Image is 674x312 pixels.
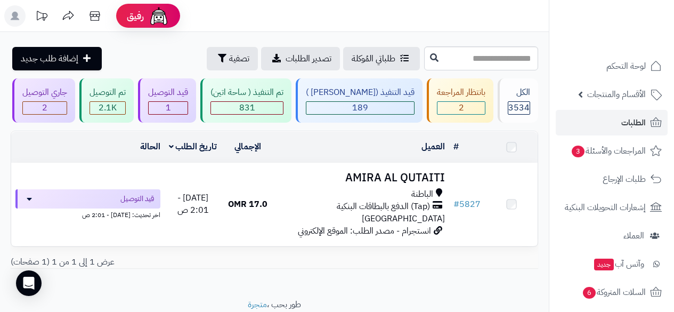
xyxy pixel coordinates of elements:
span: 831 [239,101,255,114]
span: 6 [583,287,596,299]
a: العميل [421,140,445,153]
span: # [453,198,459,211]
a: الحالة [140,140,160,153]
div: قيد التنفيذ ([PERSON_NAME] ) [306,86,415,99]
span: طلبات الإرجاع [603,172,646,187]
span: قيد التوصيل [120,194,154,204]
a: تم التوصيل 2.1K [77,78,136,123]
span: 2.1K [99,101,117,114]
a: طلبات الإرجاع [556,166,668,192]
div: تم التوصيل [90,86,126,99]
span: انستجرام - مصدر الطلب: الموقع الإلكتروني [298,225,431,237]
span: الباطنة [411,188,433,201]
div: جاري التوصيل [22,86,67,99]
div: تم التنفيذ ( ساحة اتين) [210,86,283,99]
div: 1 [149,102,188,114]
span: 1 [166,101,171,114]
a: إضافة طلب جديد [12,47,102,70]
a: العملاء [556,223,668,249]
a: الإجمالي [234,140,261,153]
div: 189 [306,102,414,114]
div: 2060 [90,102,125,114]
span: تصفية [229,52,249,65]
span: (Tap) الدفع بالبطاقات البنكية [337,201,430,213]
div: 2 [23,102,67,114]
a: الكل3534 [496,78,540,123]
a: قيد التنفيذ ([PERSON_NAME] ) 189 [294,78,425,123]
span: [DATE] - 2:01 ص [177,191,209,217]
h3: AMIRA AL QUTAITI [278,172,445,184]
a: لوحة التحكم [556,53,668,79]
span: [GEOGRAPHIC_DATA] [362,212,445,225]
span: 189 [352,101,368,114]
div: 2 [437,102,485,114]
span: المراجعات والأسئلة [571,143,646,158]
button: تصفية [207,47,258,70]
div: قيد التوصيل [148,86,188,99]
a: المراجعات والأسئلة3 [556,138,668,164]
span: الطلبات [621,115,646,130]
span: إضافة طلب جديد [21,52,78,65]
a: # [453,140,459,153]
span: 3534 [508,101,530,114]
div: اخر تحديث: [DATE] - 2:01 ص [15,209,160,220]
div: Open Intercom Messenger [16,270,42,296]
span: 2 [459,101,464,114]
span: 2 [42,101,47,114]
a: جاري التوصيل 2 [10,78,77,123]
span: تصدير الطلبات [286,52,331,65]
a: تاريخ الطلب [169,140,217,153]
span: 17.0 OMR [228,198,267,211]
div: بانتظار المراجعة [437,86,485,99]
span: وآتس آب [593,257,644,271]
a: تم التنفيذ ( ساحة اتين) 831 [198,78,294,123]
a: إشعارات التحويلات البنكية [556,195,668,220]
span: رفيق [127,10,144,22]
img: logo-2.png [602,25,664,47]
a: الطلبات [556,110,668,135]
span: طلباتي المُوكلة [352,52,395,65]
span: السلات المتروكة [582,285,646,300]
a: تحديثات المنصة [28,5,55,29]
div: عرض 1 إلى 1 من 1 (1 صفحات) [3,256,274,268]
a: #5827 [453,198,481,211]
a: وآتس آبجديد [556,251,668,277]
span: الأقسام والمنتجات [587,87,646,102]
span: 3 [572,146,585,158]
a: بانتظار المراجعة 2 [425,78,496,123]
span: لوحة التحكم [606,59,646,74]
span: إشعارات التحويلات البنكية [565,200,646,215]
a: متجرة [248,298,267,311]
span: جديد [594,259,614,270]
div: الكل [508,86,530,99]
a: تصدير الطلبات [261,47,340,70]
div: 831 [211,102,283,114]
a: طلباتي المُوكلة [343,47,420,70]
span: العملاء [623,228,644,243]
a: قيد التوصيل 1 [136,78,198,123]
img: ai-face.png [148,5,169,27]
a: السلات المتروكة6 [556,279,668,305]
